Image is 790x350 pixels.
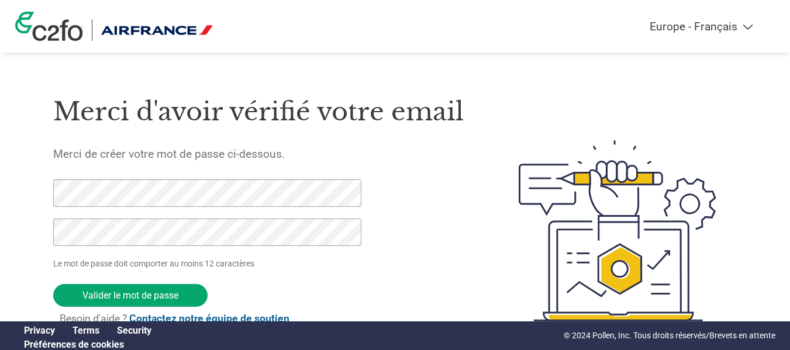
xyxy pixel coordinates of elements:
[24,325,55,336] a: Privacy
[15,339,160,350] div: Open Cookie Preferences Modal
[73,325,99,336] a: Terms
[53,284,208,307] input: Valider le mot de passe
[53,93,464,131] h1: Merci d'avoir vérifié votre email
[60,313,289,324] span: Besoin d'aide ?
[129,313,289,324] a: Contactez notre équipe de soutien
[24,339,124,350] a: Cookie Preferences, opens a dedicated popup modal window
[53,258,365,270] p: Le mot de passe doit comporter au moins 12 caractères
[564,330,775,342] p: © 2024 Pollen, Inc. Tous droits réservés/Brevets en attente
[101,19,213,41] img: Air France
[15,12,83,41] img: c2fo logo
[53,147,464,161] h5: Merci de créer votre mot de passe ci-dessous.
[117,325,151,336] a: Security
